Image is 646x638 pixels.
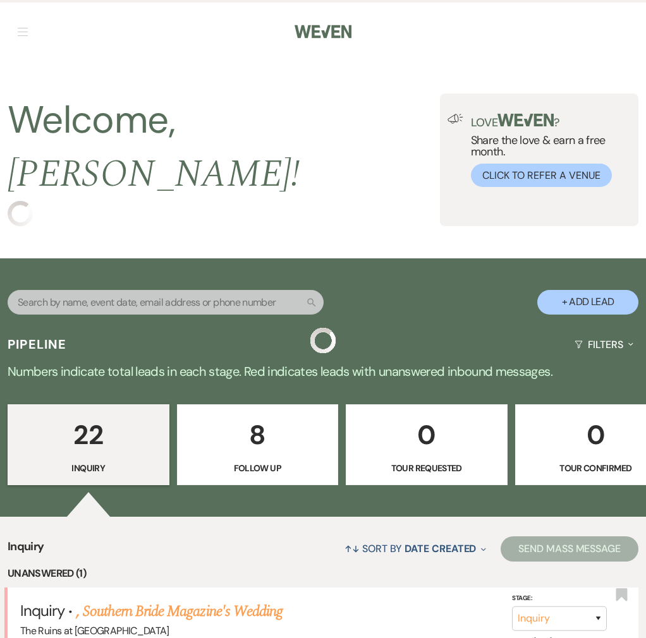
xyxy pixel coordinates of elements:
p: Tour Requested [354,461,499,475]
span: ↑↓ [344,542,360,555]
a: , Southern Bride Magazine's Wedding [76,600,283,623]
button: Click to Refer a Venue [471,164,612,187]
span: Date Created [405,542,476,555]
img: weven-logo-green.svg [497,114,554,126]
button: Sort By Date Created [339,532,491,565]
h3: Pipeline [8,335,67,353]
button: Send Mass Message [501,536,638,562]
img: loading spinner [310,328,336,353]
a: 8Follow Up [177,404,339,485]
a: 0Tour Requested [346,404,508,485]
input: Search by name, event date, email address or phone number [8,290,324,315]
p: Inquiry [16,461,161,475]
p: 8 [185,414,331,456]
div: Share the love & earn a free month. [463,114,631,187]
button: + Add Lead [537,290,638,315]
p: 22 [16,414,161,456]
p: Love ? [471,114,631,128]
p: Follow Up [185,461,331,475]
button: Filters [570,328,638,361]
span: [PERSON_NAME] ! [8,145,300,203]
h2: Welcome, [8,93,440,201]
span: The Ruins at [GEOGRAPHIC_DATA] [20,624,169,637]
p: 0 [354,414,499,456]
li: Unanswered (1) [8,565,638,582]
span: Inquiry [20,601,64,620]
span: Inquiry [8,538,44,565]
img: loading spinner [8,201,33,226]
a: 22Inquiry [8,404,169,485]
img: loud-speaker-illustration.svg [448,114,463,124]
label: Stage: [512,592,607,603]
img: Weven Logo [295,18,351,45]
